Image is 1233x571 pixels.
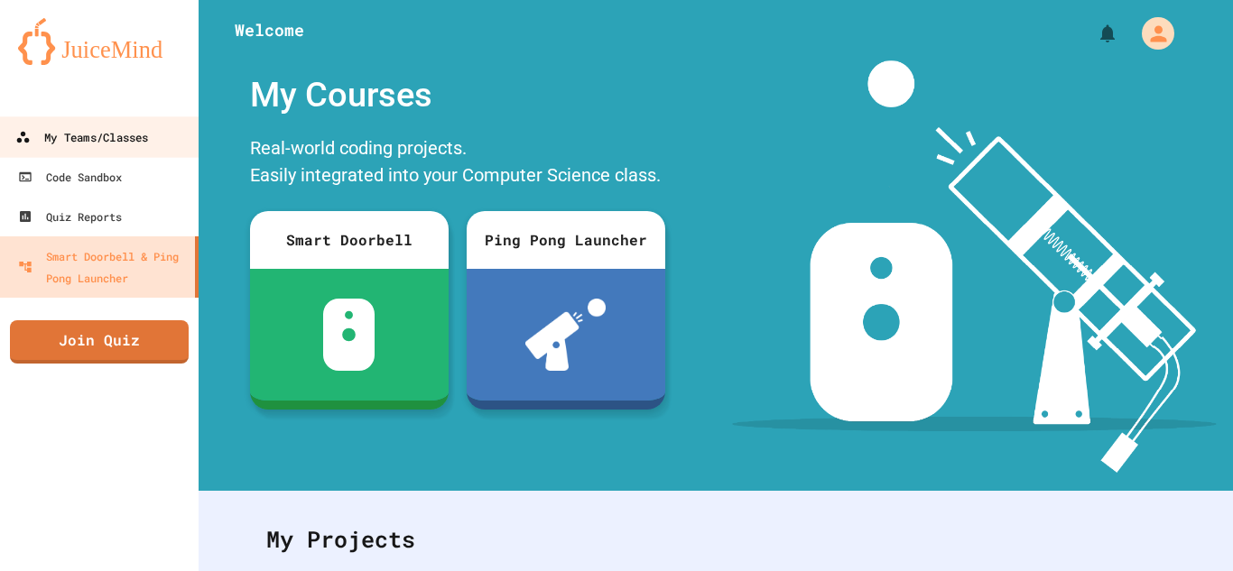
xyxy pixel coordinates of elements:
[10,320,189,364] a: Join Quiz
[1123,13,1179,54] div: My Account
[525,299,606,371] img: ppl-with-ball.png
[732,60,1216,473] img: banner-image-my-projects.png
[241,130,674,198] div: Real-world coding projects. Easily integrated into your Computer Science class.
[241,60,674,130] div: My Courses
[18,18,181,65] img: logo-orange.svg
[323,299,375,371] img: sdb-white.svg
[15,126,148,149] div: My Teams/Classes
[467,211,665,269] div: Ping Pong Launcher
[18,245,188,289] div: Smart Doorbell & Ping Pong Launcher
[18,166,122,188] div: Code Sandbox
[1063,18,1123,49] div: My Notifications
[250,211,449,269] div: Smart Doorbell
[18,206,122,227] div: Quiz Reports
